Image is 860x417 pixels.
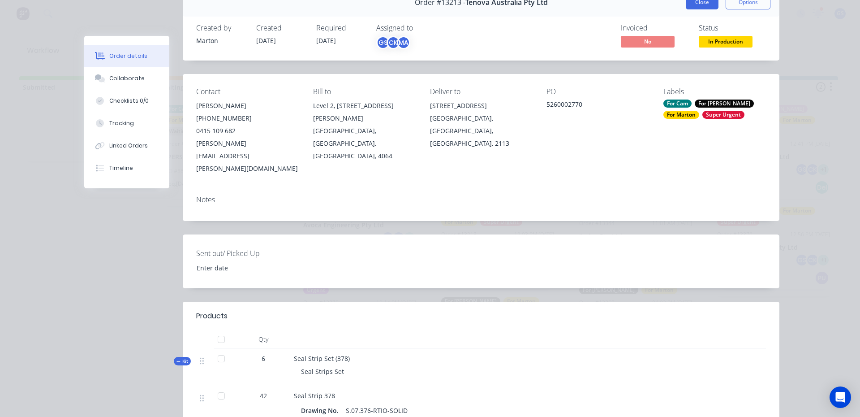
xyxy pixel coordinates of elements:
[376,36,390,49] div: GS
[84,112,169,135] button: Tracking
[376,24,466,32] div: Assigned to
[176,358,188,365] span: Kit
[196,112,299,125] div: [PHONE_NUMBER]
[256,24,305,32] div: Created
[546,87,649,96] div: PO
[236,330,290,348] div: Qty
[430,100,533,112] div: [STREET_ADDRESS]
[196,195,766,204] div: Notes
[174,357,191,365] button: Kit
[663,87,766,96] div: Labels
[84,135,169,157] button: Linked Orders
[621,36,675,47] span: No
[262,354,265,363] span: 6
[196,137,299,175] div: [PERSON_NAME][EMAIL_ADDRESS][PERSON_NAME][DOMAIN_NAME]
[342,404,411,417] div: S.07.376-RTIO-SOLID
[430,87,533,96] div: Deliver to
[663,100,692,108] div: For Cam
[196,36,245,45] div: Marton
[387,36,400,49] div: CK
[109,52,147,60] div: Order details
[830,387,851,408] div: Open Intercom Messenger
[546,100,649,112] div: 5260002770
[294,354,350,363] span: Seal Strip Set (378)
[84,67,169,90] button: Collaborate
[84,45,169,67] button: Order details
[196,87,299,96] div: Contact
[301,404,342,417] div: Drawing No.
[196,24,245,32] div: Created by
[84,157,169,179] button: Timeline
[196,100,299,112] div: [PERSON_NAME]
[621,24,688,32] div: Invoiced
[256,36,276,45] span: [DATE]
[109,74,145,83] div: Collaborate
[196,100,299,175] div: [PERSON_NAME][PHONE_NUMBER]0415 109 682[PERSON_NAME][EMAIL_ADDRESS][PERSON_NAME][DOMAIN_NAME]
[430,112,533,150] div: [GEOGRAPHIC_DATA], [GEOGRAPHIC_DATA], [GEOGRAPHIC_DATA], 2113
[313,125,416,162] div: [GEOGRAPHIC_DATA], [GEOGRAPHIC_DATA], [GEOGRAPHIC_DATA], 4064
[316,36,336,45] span: [DATE]
[397,36,410,49] div: MA
[663,111,699,119] div: For Marton
[109,164,133,172] div: Timeline
[316,24,365,32] div: Required
[294,391,335,400] span: Seal Strip 378
[301,367,344,376] span: Seal Strips Set
[196,125,299,137] div: 0415 109 682
[313,100,416,162] div: Level 2, [STREET_ADDRESS][PERSON_NAME][GEOGRAPHIC_DATA], [GEOGRAPHIC_DATA], [GEOGRAPHIC_DATA], 4064
[196,311,228,321] div: Products
[376,36,410,49] button: GSCKMA
[109,97,149,105] div: Checklists 0/0
[190,261,302,274] input: Enter date
[699,36,752,49] button: In Production
[109,142,148,150] div: Linked Orders
[430,100,533,150] div: [STREET_ADDRESS][GEOGRAPHIC_DATA], [GEOGRAPHIC_DATA], [GEOGRAPHIC_DATA], 2113
[196,248,308,259] label: Sent out/ Picked Up
[699,24,766,32] div: Status
[313,100,416,125] div: Level 2, [STREET_ADDRESS][PERSON_NAME]
[313,87,416,96] div: Bill to
[260,391,267,400] span: 42
[702,111,744,119] div: Super Urgent
[84,90,169,112] button: Checklists 0/0
[699,36,752,47] span: In Production
[109,119,134,127] div: Tracking
[695,100,754,108] div: For [PERSON_NAME]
